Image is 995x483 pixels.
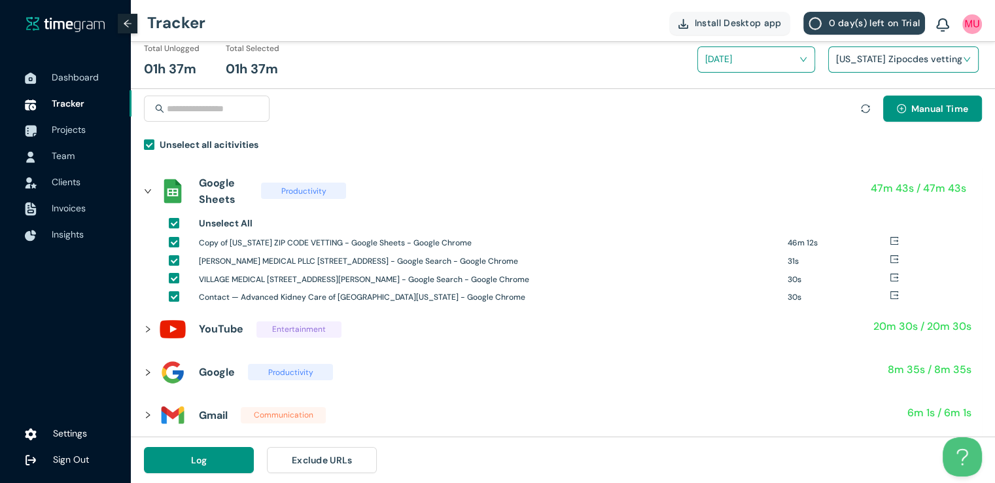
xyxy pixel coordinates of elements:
img: InvoiceIcon [25,202,37,216]
img: logOut.ca60ddd252d7bab9102ea2608abe0238.svg [25,454,37,466]
img: BellIcon [936,18,949,33]
span: export [890,236,899,245]
button: plus-circleManual Time [883,96,982,122]
span: Invoices [52,202,86,214]
span: plus-circle [897,104,906,115]
button: Log [144,447,254,473]
img: settings.78e04af822cf15d41b38c81147b09f22.svg [25,427,37,440]
h1: [PERSON_NAME] MEDICAL PLLC [STREET_ADDRESS] - Google Search - Google Chrome [199,255,778,268]
button: Install Desktop app [669,12,791,35]
span: Install Desktop app [695,16,782,30]
img: UserIcon [962,14,982,34]
img: assets%2Ficons%2Ficons8-google-240.png [160,359,186,385]
h1: 47m 43s / 47m 43s [871,180,966,196]
h1: 20m 30s / 20m 30s [873,318,971,334]
span: export [890,273,899,282]
span: export [890,291,899,300]
img: DownloadApp [678,19,688,29]
span: Insights [52,228,84,240]
h1: 30s [788,291,890,304]
h1: 8m 35s / 8m 35s [888,361,971,378]
span: Projects [52,124,86,135]
h1: [US_STATE] Zipocdes vetting [836,49,990,69]
h1: Google [199,364,235,380]
span: search [155,104,164,113]
h1: Total Unlogged [144,43,200,55]
h1: 01h 37m [226,59,278,79]
span: Tracker [52,98,84,109]
iframe: Toggle Customer Support [943,437,982,476]
span: Sign Out [53,454,89,465]
span: export [890,255,899,264]
span: Dashboard [52,71,99,83]
h1: Contact — Advanced Kidney Care of [GEOGRAPHIC_DATA][US_STATE] - Google Chrome [199,291,778,304]
h1: Unselect All [199,216,253,230]
img: InvoiceIcon [25,177,37,188]
h1: Gmail [199,407,228,423]
span: Manual Time [911,101,968,116]
img: TimeTrackerIcon [25,99,37,111]
img: assets%2Ficons%2Ficons8-gmail-240.png [160,402,186,428]
img: UserIcon [25,151,37,163]
span: right [144,368,152,376]
span: Exclude URLs [292,453,353,467]
h1: Google Sheets [199,175,248,207]
button: Exclude URLs [267,447,377,473]
h1: VILLAGE MEDICAL [STREET_ADDRESS][PERSON_NAME] - Google Search - Google Chrome [199,274,778,286]
span: Communication [241,407,326,423]
img: assets%2Ficons%2Fyoutube_updated.png [160,316,186,342]
h1: Unselect all acitivities [160,137,258,152]
h1: YouTube [199,321,243,337]
span: arrow-left [123,19,132,28]
span: Productivity [261,183,346,199]
span: right [144,411,152,419]
img: timegram [26,16,105,31]
span: Clients [52,176,80,188]
h1: 30s [788,274,890,286]
h1: Total Selected [226,43,279,55]
img: assets%2Ficons%2Fsheets_official.png [160,178,186,204]
a: timegram [26,16,105,32]
span: sync [861,104,870,113]
button: 0 day(s) left on Trial [803,12,925,35]
img: ProjectIcon [25,125,37,137]
span: right [144,187,152,195]
span: Productivity [248,364,333,380]
span: Log [191,453,207,467]
h1: 6m 1s / 6m 1s [907,404,971,421]
span: right [144,325,152,333]
span: Settings [53,427,87,439]
span: Entertainment [256,321,341,338]
h1: 31s [788,255,890,268]
h1: Copy of [US_STATE] ZIP CODE VETTING - Google Sheets - Google Chrome [199,237,778,249]
img: InsightsIcon [25,230,37,241]
h1: 46m 12s [788,237,890,249]
span: 0 day(s) left on Trial [828,16,920,30]
img: DashboardIcon [25,73,37,84]
span: Team [52,150,75,162]
h1: Tracker [147,3,205,43]
h1: 01h 37m [144,59,196,79]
